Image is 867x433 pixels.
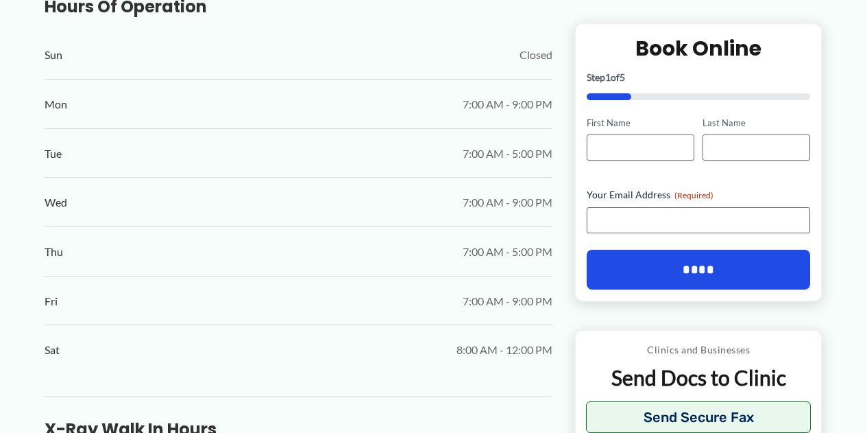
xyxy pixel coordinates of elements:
span: 7:00 AM - 9:00 PM [463,192,552,213]
span: Closed [520,45,552,65]
span: Sun [45,45,62,65]
p: Clinics and Businesses [586,341,811,359]
span: 1 [605,71,611,82]
p: Step of [587,72,811,82]
span: Mon [45,94,67,115]
span: Fri [45,291,58,312]
label: Last Name [703,116,810,129]
label: Your Email Address [587,188,811,202]
span: Thu [45,242,63,262]
span: Tue [45,143,62,164]
button: Send Secure Fax [586,401,811,433]
span: Wed [45,192,67,213]
h2: Book Online [587,34,811,61]
label: First Name [587,116,694,129]
span: 7:00 AM - 9:00 PM [463,94,552,115]
p: Send Docs to Clinic [586,364,811,391]
span: 7:00 AM - 5:00 PM [463,242,552,262]
span: 5 [620,71,625,82]
span: (Required) [674,190,713,200]
span: 8:00 AM - 12:00 PM [456,340,552,360]
span: 7:00 AM - 9:00 PM [463,291,552,312]
span: Sat [45,340,60,360]
span: 7:00 AM - 5:00 PM [463,143,552,164]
